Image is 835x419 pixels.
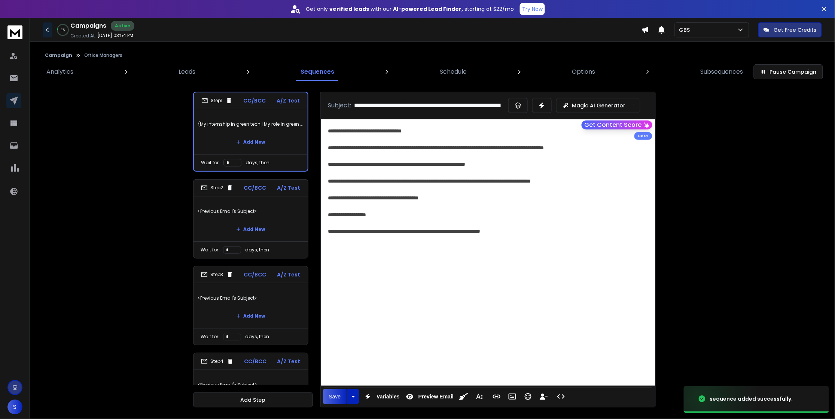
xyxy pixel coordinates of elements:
[572,67,595,76] p: Options
[472,389,487,404] button: More Text
[710,395,793,403] div: sequence added successfully.
[201,184,233,191] div: Step 2
[193,92,308,172] li: Step1CC/BCCA/Z Test{My internship in green tech | My role in green tech | Summer internship in gr...
[42,63,78,81] a: Analytics
[244,184,266,192] p: CC/BCC
[230,135,271,150] button: Add New
[198,114,303,135] p: {My internship in green tech | My role in green tech | Summer internship in green tech | Internsh...
[328,101,351,110] p: Subject:
[174,63,200,81] a: Leads
[520,3,545,15] button: Try Now
[84,52,122,58] p: Office Managers
[61,28,65,32] p: 4 %
[701,67,743,76] p: Subsequences
[230,309,271,324] button: Add New
[361,389,401,404] button: Variables
[490,389,504,404] button: Insert Link (⌘K)
[70,33,96,39] p: Created At:
[201,97,232,104] div: Step 1
[244,358,266,365] p: CC/BCC
[193,266,308,345] li: Step3CC/BCCA/Z Test<Previous Email's Subject>Add NewWait fordays, then
[201,271,233,278] div: Step 3
[375,394,401,400] span: Variables
[521,389,535,404] button: Emoticons
[554,389,568,404] button: Code View
[522,5,543,13] p: Try Now
[440,67,467,76] p: Schedule
[198,288,304,309] p: <Previous Email's Subject>
[193,179,308,259] li: Step2CC/BCCA/Z Test<Previous Email's Subject>Add NewWait fordays, then
[246,247,269,253] p: days, then
[568,63,600,81] a: Options
[111,21,134,31] div: Active
[329,5,369,13] strong: verified leads
[457,389,471,404] button: Clean HTML
[634,132,652,140] div: Beta
[582,120,652,129] button: Get Content Score
[244,271,266,278] p: CC/BCC
[679,26,693,34] p: GBS
[696,63,748,81] a: Subsequences
[198,374,304,395] p: <Previous Email's Subject>
[201,247,219,253] p: Wait for
[7,400,22,415] button: S
[435,63,471,81] a: Schedule
[70,21,106,30] h1: Campaigns
[277,184,301,192] p: A/Z Test
[323,389,347,404] button: Save
[572,102,626,109] p: Magic AI Generator
[246,160,270,166] p: days, then
[45,52,72,58] button: Campaign
[246,334,269,340] p: days, then
[277,271,301,278] p: A/Z Test
[417,394,455,400] span: Preview Email
[201,358,234,365] div: Step 4
[403,389,455,404] button: Preview Email
[754,64,823,79] button: Pause Campaign
[201,334,219,340] p: Wait for
[198,201,304,222] p: <Previous Email's Subject>
[46,67,73,76] p: Analytics
[301,67,335,76] p: Sequences
[97,33,133,39] p: [DATE] 03:54 PM
[505,389,519,404] button: Insert Image (⌘P)
[758,22,822,37] button: Get Free Credits
[306,5,514,13] p: Get only with our starting at $22/mo
[393,5,463,13] strong: AI-powered Lead Finder,
[277,358,301,365] p: A/Z Test
[296,63,339,81] a: Sequences
[7,25,22,39] img: logo
[556,98,640,113] button: Magic AI Generator
[774,26,817,34] p: Get Free Credits
[179,67,195,76] p: Leads
[201,160,219,166] p: Wait for
[243,97,266,104] p: CC/BCC
[230,222,271,237] button: Add New
[193,392,313,407] button: Add Step
[537,389,551,404] button: Insert Unsubscribe Link
[277,97,300,104] p: A/Z Test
